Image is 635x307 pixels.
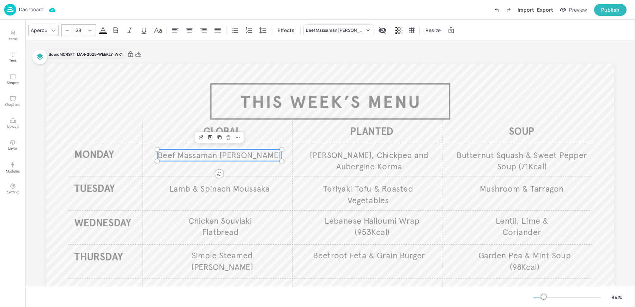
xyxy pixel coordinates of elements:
[191,251,253,272] span: Simple Steamed [PERSON_NAME]
[569,6,587,14] div: Preview
[206,133,215,142] div: Save Layout
[496,216,548,237] span: Lentil, Lime & Coriander
[424,26,442,34] span: Resize
[537,6,553,13] div: Export
[503,4,515,16] label: Redo (Ctrl + Y)
[306,27,364,34] div: Beef Massaman [PERSON_NAME]
[4,4,16,16] img: logo-86c26b7e.jpg
[29,25,49,35] div: Apercu
[518,6,534,13] div: Import
[325,216,419,237] span: Lebanese Halloumi Wrap (953Kcal)
[215,133,224,142] div: Duplicate
[323,184,413,206] span: Teriyaki Tofu & Roasted Vegetables
[188,216,252,237] span: Chicken Souvlaki Flatbread
[601,6,619,14] div: Publish
[491,4,503,16] label: Undo (Ctrl + Z)
[276,26,296,34] span: Effects
[456,150,587,172] span: Butternut Squash & Sweet Pepper Soup (71Kcal)
[594,4,627,16] button: Publish
[224,133,233,142] div: Delete
[310,150,428,172] span: [PERSON_NAME], Chickpea and Aubergine Korma
[313,251,425,261] span: Beetroot Feta & Grain Burger
[480,184,563,194] span: Mushroom & Tarragon
[175,285,270,296] span: Pork Spaghetti Meatballs
[608,294,625,301] div: 84 %
[19,7,43,12] p: Dashboard
[318,285,420,296] span: Quorn Spaghetti Meatballs
[196,133,206,142] div: Edit Item
[158,150,281,160] span: Beef Massaman [PERSON_NAME]
[46,50,125,59] div: Board MCRSFT-MAR-2025-WEEKLY-WK1
[478,251,571,272] span: Garden Pea & Mint Soup (98Kcal)
[377,25,388,36] div: Display condition
[556,5,591,15] button: Preview
[169,184,270,194] span: Lamb & Spinach Moussaka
